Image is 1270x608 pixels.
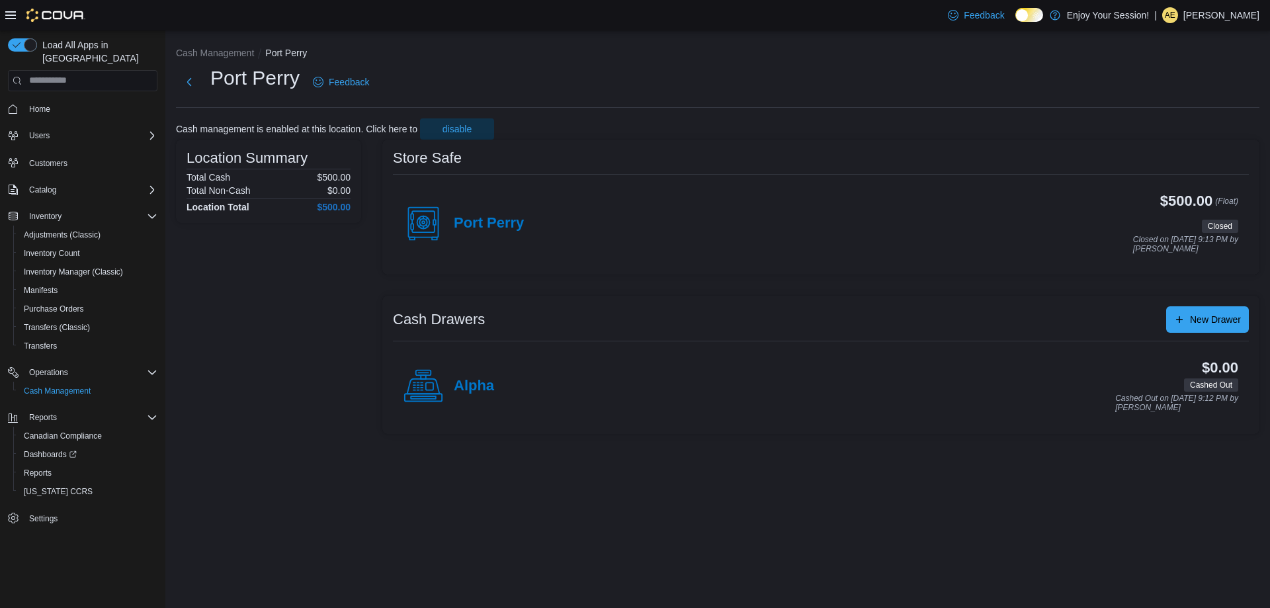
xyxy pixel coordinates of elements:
[24,304,84,314] span: Purchase Orders
[37,38,157,65] span: Load All Apps in [GEOGRAPHIC_DATA]
[19,245,157,261] span: Inventory Count
[1067,7,1150,23] p: Enjoy Your Session!
[1154,7,1157,23] p: |
[1208,220,1232,232] span: Closed
[29,412,57,423] span: Reports
[265,48,307,58] button: Port Perry
[13,244,163,263] button: Inventory Count
[210,65,300,91] h1: Port Perry
[24,208,67,224] button: Inventory
[24,486,93,497] span: [US_STATE] CCRS
[19,484,157,499] span: Washington CCRS
[24,182,157,198] span: Catalog
[393,150,462,166] h3: Store Safe
[1184,378,1238,392] span: Cashed Out
[24,154,157,171] span: Customers
[13,464,163,482] button: Reports
[26,9,85,22] img: Cova
[24,468,52,478] span: Reports
[3,99,163,118] button: Home
[24,101,56,117] a: Home
[19,301,157,317] span: Purchase Orders
[187,202,249,212] h4: Location Total
[187,150,308,166] h3: Location Summary
[3,207,163,226] button: Inventory
[187,185,251,196] h6: Total Non-Cash
[29,104,50,114] span: Home
[19,282,157,298] span: Manifests
[29,158,67,169] span: Customers
[327,185,351,196] p: $0.00
[329,75,369,89] span: Feedback
[3,509,163,528] button: Settings
[13,226,163,244] button: Adjustments (Classic)
[176,48,254,58] button: Cash Management
[24,267,123,277] span: Inventory Manager (Classic)
[19,383,96,399] a: Cash Management
[24,285,58,296] span: Manifests
[943,2,1009,28] a: Feedback
[19,245,85,261] a: Inventory Count
[393,312,485,327] h3: Cash Drawers
[24,182,62,198] button: Catalog
[3,126,163,145] button: Users
[1190,379,1232,391] span: Cashed Out
[13,337,163,355] button: Transfers
[19,320,157,335] span: Transfers (Classic)
[454,215,524,232] h4: Port Perry
[3,408,163,427] button: Reports
[24,230,101,240] span: Adjustments (Classic)
[24,511,63,527] a: Settings
[1133,236,1238,253] p: Closed on [DATE] 9:13 PM by [PERSON_NAME]
[19,465,57,481] a: Reports
[13,427,163,445] button: Canadian Compliance
[29,185,56,195] span: Catalog
[13,482,163,501] button: [US_STATE] CCRS
[308,69,374,95] a: Feedback
[29,513,58,524] span: Settings
[1202,220,1238,233] span: Closed
[19,484,98,499] a: [US_STATE] CCRS
[19,447,157,462] span: Dashboards
[19,264,128,280] a: Inventory Manager (Classic)
[24,365,73,380] button: Operations
[1166,306,1249,333] button: New Drawer
[317,172,351,183] p: $500.00
[1183,7,1259,23] p: [PERSON_NAME]
[176,69,202,95] button: Next
[3,153,163,172] button: Customers
[24,510,157,527] span: Settings
[187,172,230,183] h6: Total Cash
[13,382,163,400] button: Cash Management
[24,410,62,425] button: Reports
[24,386,91,396] span: Cash Management
[24,128,55,144] button: Users
[19,338,62,354] a: Transfers
[19,428,157,444] span: Canadian Compliance
[19,282,63,298] a: Manifests
[24,128,157,144] span: Users
[1162,7,1178,23] div: Alana Edgington
[19,338,157,354] span: Transfers
[19,264,157,280] span: Inventory Manager (Classic)
[420,118,494,140] button: disable
[3,363,163,382] button: Operations
[13,263,163,281] button: Inventory Manager (Classic)
[13,300,163,318] button: Purchase Orders
[3,181,163,199] button: Catalog
[317,202,351,212] h4: $500.00
[19,447,82,462] a: Dashboards
[24,449,77,460] span: Dashboards
[29,367,68,378] span: Operations
[24,155,73,171] a: Customers
[19,465,157,481] span: Reports
[29,130,50,141] span: Users
[13,318,163,337] button: Transfers (Classic)
[24,248,80,259] span: Inventory Count
[1215,193,1238,217] p: (Float)
[19,227,157,243] span: Adjustments (Classic)
[24,410,157,425] span: Reports
[13,281,163,300] button: Manifests
[19,383,157,399] span: Cash Management
[24,208,157,224] span: Inventory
